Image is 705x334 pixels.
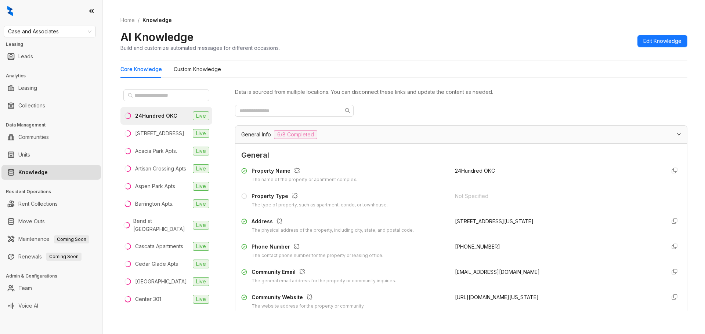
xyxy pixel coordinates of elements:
div: [STREET_ADDRESS] [135,129,184,137]
a: RenewalsComing Soon [18,249,82,264]
li: Maintenance [1,232,101,246]
a: Home [119,16,136,24]
h3: Resident Operations [6,188,102,195]
div: Data is sourced from multiple locations. You can disconnect these links and update the content as... [235,88,687,96]
div: Address [252,217,414,227]
li: Communities [1,130,101,144]
span: Live [193,260,209,268]
span: [PHONE_NUMBER] [455,243,500,250]
li: Voice AI [1,298,101,313]
a: Move Outs [18,214,45,229]
span: Coming Soon [46,253,82,261]
span: Live [193,242,209,251]
div: The website address for the property or community. [252,303,365,310]
a: Units [18,147,30,162]
a: Voice AI [18,298,38,313]
span: Case and Associates [8,26,91,37]
div: Cedar Glade Apts [135,260,178,268]
span: expanded [677,132,681,136]
span: 6/8 Completed [274,130,317,139]
li: Leads [1,49,101,64]
div: Bend at [GEOGRAPHIC_DATA] [133,217,190,233]
div: Property Name [252,167,357,176]
div: Phone Number [252,243,383,252]
h3: Analytics [6,73,102,79]
div: Not Specified [455,192,660,200]
li: Leasing [1,81,101,95]
div: [GEOGRAPHIC_DATA] [135,278,187,286]
div: General Info6/8 Completed [235,126,687,143]
li: Units [1,147,101,162]
div: The contact phone number for the property or leasing office. [252,252,383,259]
div: Build and customize automated messages for different occasions. [120,44,280,52]
a: Team [18,281,32,296]
div: Barrington Apts. [135,200,173,208]
span: [URL][DOMAIN_NAME][US_STATE] [455,294,539,300]
div: [STREET_ADDRESS][US_STATE] [455,217,660,225]
div: The general email address for the property or community inquiries. [252,278,396,285]
a: Rent Collections [18,197,58,211]
img: logo [7,6,13,16]
span: search [128,93,133,98]
div: Center 301 [135,295,161,303]
span: Live [193,199,209,208]
div: The type of property, such as apartment, condo, or townhouse. [252,202,388,209]
div: Community Website [252,293,365,303]
span: Live [193,111,209,120]
h3: Leasing [6,41,102,48]
span: search [345,108,351,114]
li: Collections [1,98,101,113]
span: Coming Soon [54,235,89,243]
div: 24Hundred OKC [135,112,177,120]
div: Custom Knowledge [174,65,221,73]
span: Live [193,295,209,304]
span: General Info [241,131,271,139]
span: Live [193,277,209,286]
h2: AI Knowledge [120,30,194,44]
div: Acacia Park Apts. [135,147,177,155]
a: Communities [18,130,49,144]
li: Move Outs [1,214,101,229]
span: Live [193,129,209,138]
span: Edit Knowledge [643,37,681,45]
span: [EMAIL_ADDRESS][DOMAIN_NAME] [455,269,540,275]
div: Community Email [252,268,396,278]
h3: Data Management [6,122,102,128]
div: Cascata Apartments [135,242,183,250]
div: Property Type [252,192,388,202]
span: Live [193,182,209,191]
li: Team [1,281,101,296]
li: Renewals [1,249,101,264]
div: Aspen Park Apts [135,182,175,190]
span: Live [193,147,209,155]
a: Collections [18,98,45,113]
span: Knowledge [142,17,172,23]
span: General [241,150,681,161]
div: Core Knowledge [120,65,162,73]
span: Live [193,164,209,173]
li: Knowledge [1,165,101,180]
div: The physical address of the property, including city, state, and postal code. [252,227,414,234]
button: Edit Knowledge [637,35,687,47]
div: Artisan Crossing Apts [135,165,186,173]
h3: Admin & Configurations [6,273,102,279]
span: 24Hundred OKC [455,168,495,174]
div: The name of the property or apartment complex. [252,176,357,183]
span: Live [193,221,209,230]
li: Rent Collections [1,197,101,211]
a: Leads [18,49,33,64]
a: Knowledge [18,165,48,180]
a: Leasing [18,81,37,95]
li: / [138,16,140,24]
